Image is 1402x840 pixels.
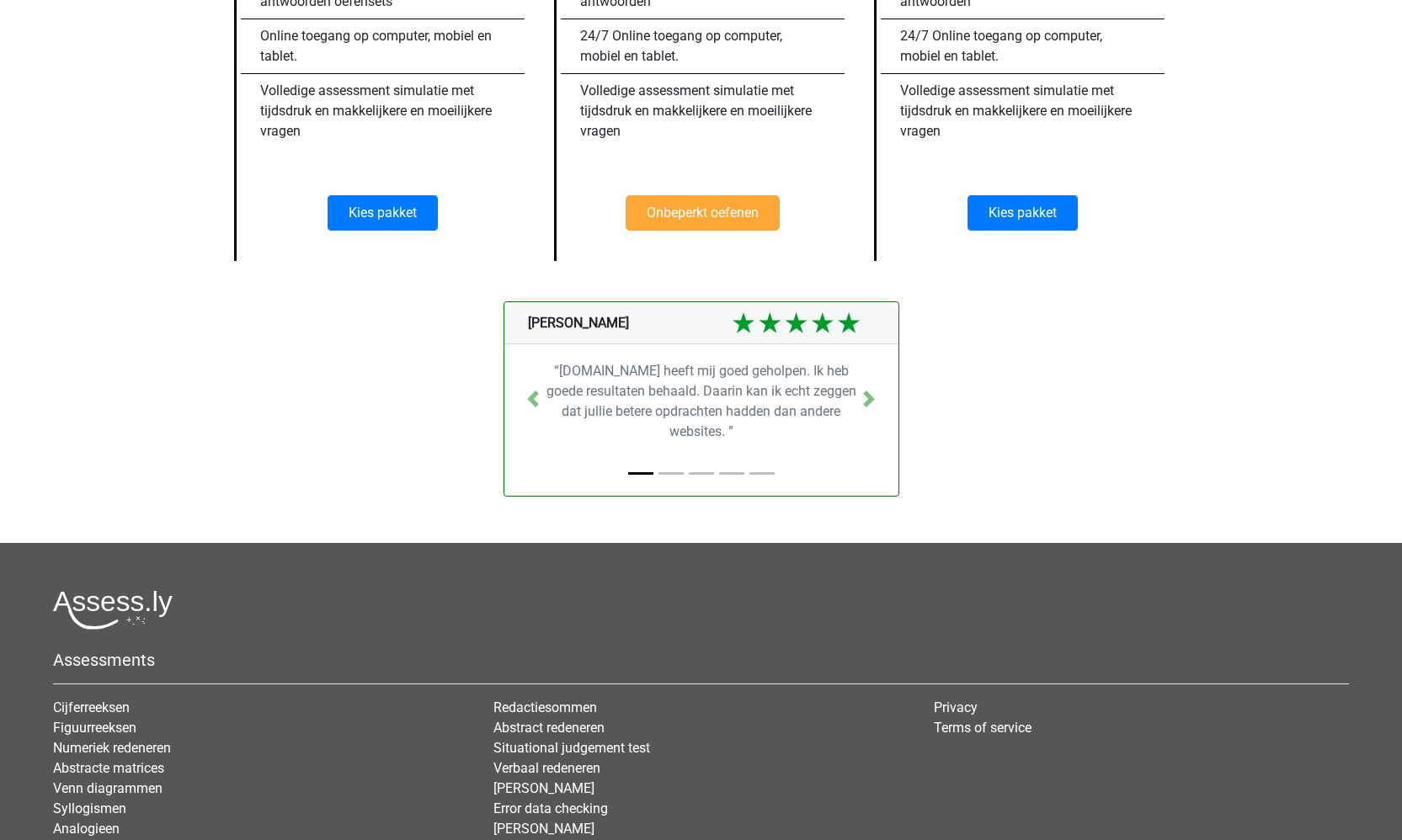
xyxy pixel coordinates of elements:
a: Terms of service [934,720,1032,736]
a: Kies pakket [328,195,438,231]
a: Abstract redeneren [493,720,605,736]
a: Situational judgement test [493,740,650,756]
span: [PERSON_NAME] [521,315,629,331]
p: “[DOMAIN_NAME] heeft mij goed geholpen. Ik heb goede resultaten behaald. Daarin kan ik echt zegge... [545,361,858,442]
a: Verbaal redeneren [493,760,600,776]
a: [PERSON_NAME] [493,821,594,837]
a: Analogieen [53,821,120,837]
a: Error data checking [493,800,608,816]
a: Figuurreeksen [53,720,136,736]
a: Venn diagrammen [53,780,163,796]
a: Cijferreeksen [53,699,130,715]
a: Numeriek redeneren [53,740,171,756]
a: Redactiesommen [493,699,597,715]
a: Syllogismen [53,800,126,816]
a: Onbeperkt oefenen [626,195,780,231]
a: Privacy [934,699,978,715]
a: Abstracte matrices [53,760,164,776]
a: [PERSON_NAME] [493,780,594,796]
img: Assessly logo [53,590,173,630]
h5: Assessments [53,650,1349,670]
a: Kies pakket [968,195,1078,231]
